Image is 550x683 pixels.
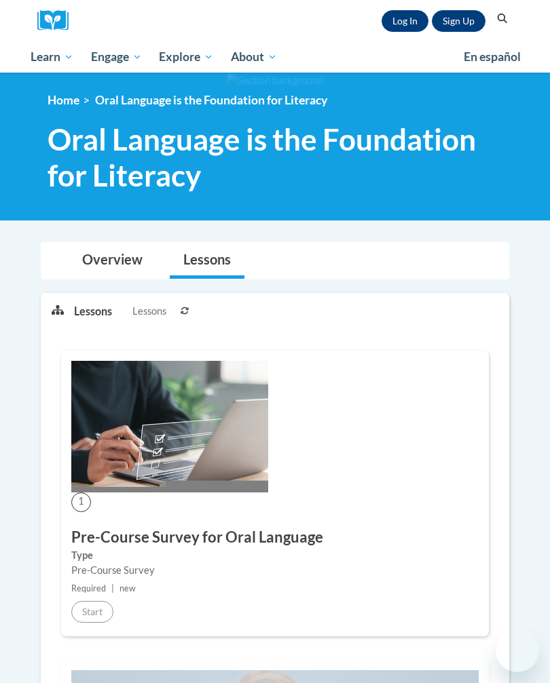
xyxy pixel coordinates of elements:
[71,583,106,593] span: Required
[71,361,268,492] img: Course Image
[71,548,479,563] label: Type
[48,93,79,107] a: Home
[31,49,73,65] span: Learn
[170,243,244,279] a: Lessons
[231,49,277,65] span: About
[492,11,513,27] button: Search
[222,41,286,73] a: About
[22,41,82,73] a: Learn
[48,121,516,193] span: Oral Language is the Foundation for Literacy
[432,10,485,32] a: Register
[455,43,530,71] a: En español
[132,304,166,319] span: Lessons
[159,49,213,65] span: Explore
[71,563,479,578] div: Pre-Course Survey
[20,41,530,73] div: Main menu
[111,583,114,593] span: |
[37,10,78,31] a: Cox Campus
[91,49,142,65] span: Engage
[71,492,91,512] span: 1
[464,50,521,64] span: En español
[74,304,112,319] p: Lessons
[120,583,136,593] span: new
[496,629,539,672] iframe: Button to launch messaging window
[82,41,151,73] a: Engage
[71,601,113,623] button: Start
[95,93,327,107] span: Oral Language is the Foundation for Literacy
[382,10,428,32] a: Log In
[150,41,222,73] a: Explore
[69,243,156,279] a: Overview
[71,527,479,548] h3: Pre-Course Survey for Oral Language
[37,10,78,31] img: Logo brand
[227,73,323,88] img: Section background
